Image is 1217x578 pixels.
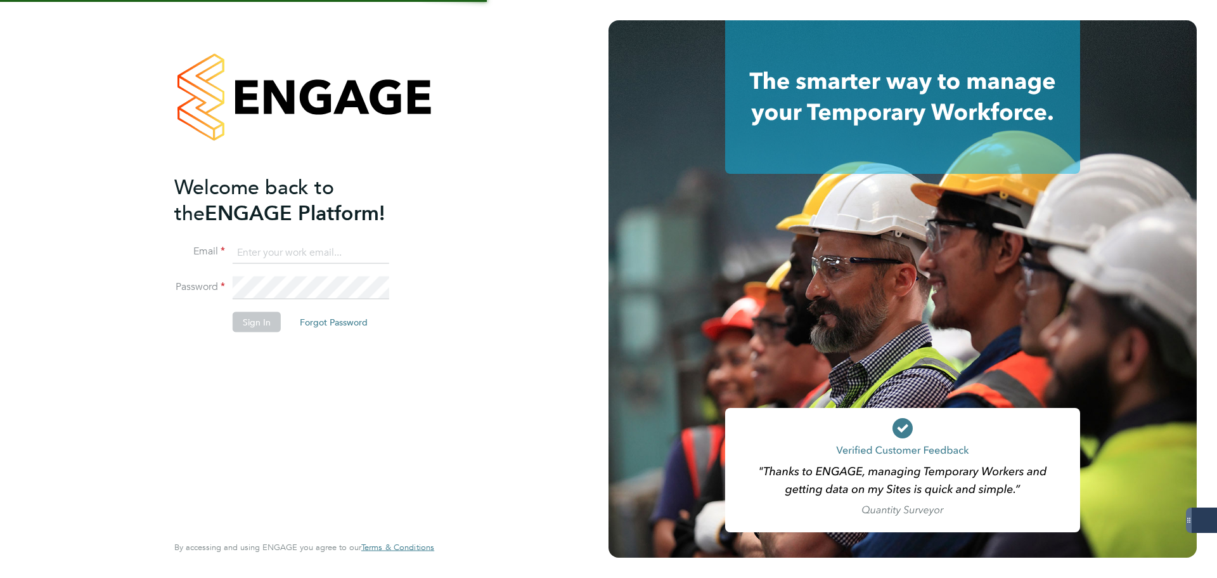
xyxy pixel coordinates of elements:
[233,241,389,264] input: Enter your work email...
[174,280,225,294] label: Password
[174,245,225,258] label: Email
[233,312,281,332] button: Sign In
[361,542,434,553] a: Terms & Conditions
[290,312,378,332] button: Forgot Password
[174,542,434,553] span: By accessing and using ENGAGE you agree to our
[174,174,334,225] span: Welcome back to the
[361,542,434,553] span: Terms & Conditions
[174,174,422,226] h2: ENGAGE Platform!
